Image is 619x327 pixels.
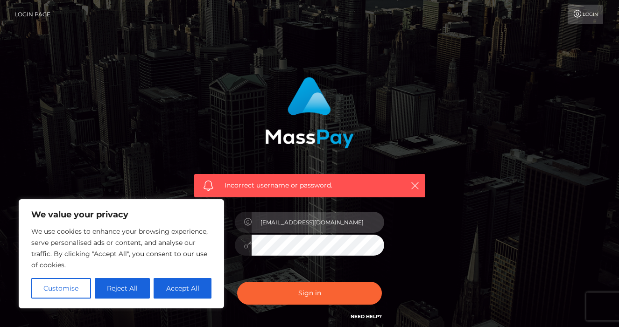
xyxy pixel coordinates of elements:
a: Login Page [14,5,50,24]
p: We value your privacy [31,209,211,220]
p: We use cookies to enhance your browsing experience, serve personalised ads or content, and analys... [31,226,211,271]
div: We value your privacy [19,199,224,308]
button: Reject All [95,278,150,299]
a: Login [568,5,603,24]
img: MassPay Login [265,77,354,148]
button: Customise [31,278,91,299]
button: Sign in [237,282,382,305]
input: Username... [252,212,384,233]
span: Incorrect username or password. [225,181,395,190]
button: Accept All [154,278,211,299]
a: Need Help? [351,313,382,320]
